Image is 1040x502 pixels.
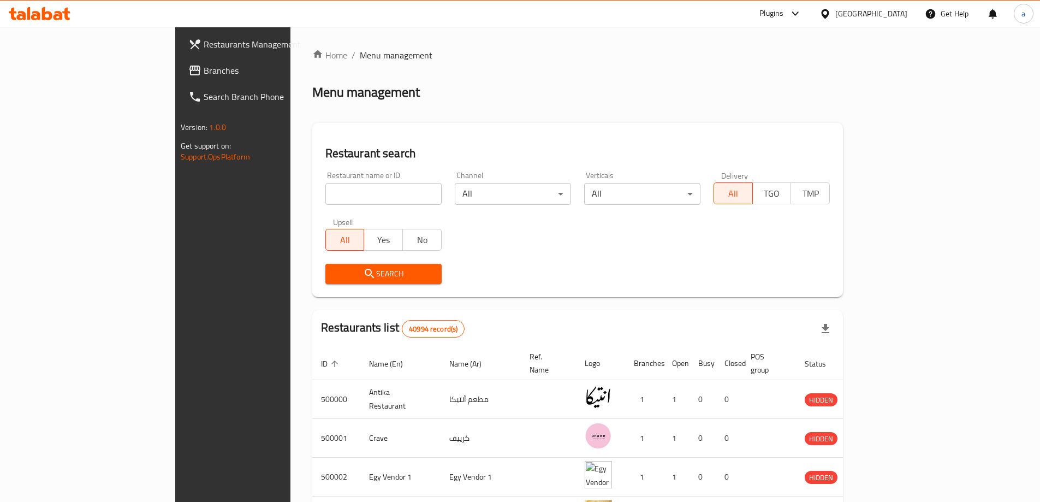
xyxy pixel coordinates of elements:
td: Egy Vendor 1 [441,458,521,497]
span: All [718,186,748,202]
span: Status [805,357,840,370]
button: TMP [791,182,830,204]
td: 1 [625,458,663,497]
button: No [402,229,442,251]
button: TGO [752,182,792,204]
td: 0 [716,380,742,419]
td: 1 [663,458,690,497]
button: All [325,229,365,251]
h2: Restaurants list [321,320,465,338]
nav: breadcrumb [312,49,843,62]
label: Upsell [333,218,353,226]
span: a [1021,8,1025,20]
span: 40994 record(s) [402,324,464,334]
span: Yes [369,232,399,248]
th: Logo [576,347,625,380]
div: [GEOGRAPHIC_DATA] [835,8,907,20]
label: Delivery [721,172,748,179]
td: 1 [663,419,690,458]
th: Branches [625,347,663,380]
td: 0 [690,458,716,497]
h2: Restaurant search [325,145,830,162]
span: 1.0.0 [209,120,226,134]
span: Branches [204,64,340,77]
button: All [714,182,753,204]
h2: Menu management [312,84,420,101]
button: Search [325,264,442,284]
td: 0 [690,380,716,419]
span: HIDDEN [805,433,837,445]
span: POS group [751,350,783,376]
div: All [455,183,571,205]
span: Name (Ar) [449,357,496,370]
span: Menu management [360,49,432,62]
div: HIDDEN [805,471,837,484]
li: / [352,49,355,62]
td: 1 [625,419,663,458]
th: Open [663,347,690,380]
td: 0 [716,419,742,458]
td: Crave [360,419,441,458]
span: Get support on: [181,139,231,153]
td: مطعم أنتيكا [441,380,521,419]
td: Antika Restaurant [360,380,441,419]
img: Egy Vendor 1 [585,461,612,488]
span: Ref. Name [530,350,563,376]
span: All [330,232,360,248]
td: Egy Vendor 1 [360,458,441,497]
span: Name (En) [369,357,417,370]
a: Restaurants Management [180,31,349,57]
div: Export file [812,316,839,342]
span: Search Branch Phone [204,90,340,103]
a: Support.OpsPlatform [181,150,250,164]
th: Closed [716,347,742,380]
td: 0 [690,419,716,458]
td: 0 [716,458,742,497]
div: All [584,183,700,205]
span: TGO [757,186,787,202]
input: Search for restaurant name or ID.. [325,183,442,205]
a: Branches [180,57,349,84]
span: TMP [795,186,825,202]
span: ID [321,357,342,370]
img: Antika Restaurant [585,383,612,411]
div: Total records count [402,320,465,338]
span: HIDDEN [805,471,837,484]
img: Crave [585,422,612,450]
button: Yes [364,229,403,251]
td: 1 [663,380,690,419]
span: Version: [181,120,207,134]
a: Search Branch Phone [180,84,349,110]
td: كرييف [441,419,521,458]
div: Plugins [759,7,783,20]
span: Restaurants Management [204,38,340,51]
span: No [407,232,437,248]
th: Busy [690,347,716,380]
span: HIDDEN [805,394,837,406]
span: Search [334,267,433,281]
td: 1 [625,380,663,419]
